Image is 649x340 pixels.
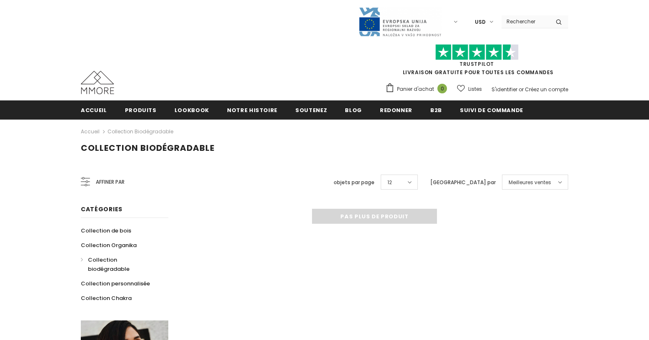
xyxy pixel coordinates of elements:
[435,44,519,60] img: Faites confiance aux étoiles pilotes
[81,280,150,287] span: Collection personnalisée
[387,178,392,187] span: 12
[81,252,159,276] a: Collection biodégradable
[81,227,131,235] span: Collection de bois
[519,86,524,93] span: or
[81,142,215,154] span: Collection biodégradable
[509,178,551,187] span: Meilleures ventes
[460,100,523,119] a: Suivi de commande
[295,100,327,119] a: soutenez
[380,106,412,114] span: Redonner
[125,106,157,114] span: Produits
[468,85,482,93] span: Listes
[88,256,130,273] span: Collection biodégradable
[430,106,442,114] span: B2B
[397,85,434,93] span: Panier d'achat
[492,86,517,93] a: S'identifier
[345,100,362,119] a: Blog
[125,100,157,119] a: Produits
[81,106,107,114] span: Accueil
[430,100,442,119] a: B2B
[345,106,362,114] span: Blog
[81,223,131,238] a: Collection de bois
[81,127,100,137] a: Accueil
[475,18,486,26] span: USD
[457,82,482,96] a: Listes
[334,178,374,187] label: objets par page
[107,128,173,135] a: Collection biodégradable
[81,100,107,119] a: Accueil
[227,106,277,114] span: Notre histoire
[380,100,412,119] a: Redonner
[460,106,523,114] span: Suivi de commande
[502,15,549,27] input: Search Site
[437,84,447,93] span: 0
[385,83,451,95] a: Panier d'achat 0
[358,7,442,37] img: Javni Razpis
[295,106,327,114] span: soutenez
[525,86,568,93] a: Créez un compte
[385,48,568,76] span: LIVRAISON GRATUITE POUR TOUTES LES COMMANDES
[81,71,114,94] img: Cas MMORE
[227,100,277,119] a: Notre histoire
[81,276,150,291] a: Collection personnalisée
[81,205,122,213] span: Catégories
[81,294,132,302] span: Collection Chakra
[81,238,137,252] a: Collection Organika
[358,18,442,25] a: Javni Razpis
[81,291,132,305] a: Collection Chakra
[430,178,496,187] label: [GEOGRAPHIC_DATA] par
[175,100,209,119] a: Lookbook
[175,106,209,114] span: Lookbook
[459,60,494,67] a: TrustPilot
[96,177,125,187] span: Affiner par
[81,241,137,249] span: Collection Organika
